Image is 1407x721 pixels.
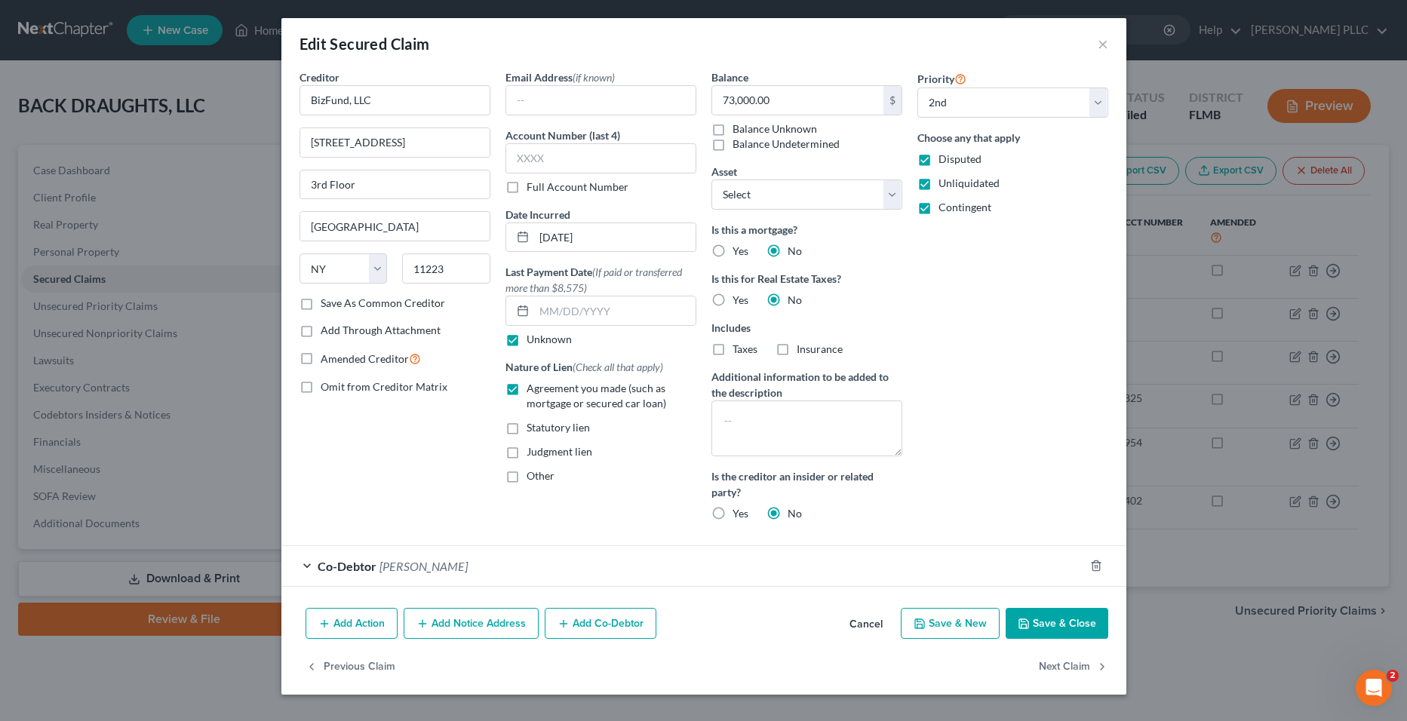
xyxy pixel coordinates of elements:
[711,165,737,178] span: Asset
[1006,608,1108,640] button: Save & Close
[733,137,840,152] label: Balance Undetermined
[788,244,802,257] span: No
[711,369,902,400] label: Additional information to be added to the description
[1098,35,1108,53] button: ×
[300,33,430,54] div: Edit Secured Claim
[404,608,539,640] button: Add Notice Address
[573,71,615,84] span: (if known)
[711,222,902,238] label: Is this a mortgage?
[797,342,843,355] span: Insurance
[379,559,468,573] span: [PERSON_NAME]
[939,201,991,213] span: Contingent
[527,469,555,482] span: Other
[300,170,490,199] input: Apt, Suite, etc...
[321,352,409,365] span: Amended Creditor
[733,293,748,306] span: Yes
[505,69,615,85] label: Email Address
[300,71,339,84] span: Creditor
[733,342,757,355] span: Taxes
[1039,651,1108,683] button: Next Claim
[527,179,628,195] label: Full Account Number
[917,130,1108,146] label: Choose any that apply
[505,359,663,375] label: Nature of Lien
[527,332,572,347] label: Unknown
[505,143,696,173] input: XXXX
[545,608,656,640] button: Add Co-Debtor
[300,128,490,157] input: Enter address...
[711,271,902,287] label: Is this for Real Estate Taxes?
[883,86,902,115] div: $
[788,507,802,520] span: No
[321,296,445,311] label: Save As Common Creditor
[527,445,592,458] span: Judgment lien
[505,264,696,296] label: Last Payment Date
[318,559,376,573] span: Co-Debtor
[733,121,817,137] label: Balance Unknown
[321,323,441,338] label: Add Through Attachment
[321,380,447,393] span: Omit from Creditor Matrix
[402,253,490,284] input: Enter zip...
[534,296,696,325] input: MM/DD/YYYY
[733,244,748,257] span: Yes
[939,152,982,165] span: Disputed
[505,207,570,222] label: Date Incurred
[527,382,666,410] span: Agreement you made (such as mortgage or secured car loan)
[505,127,620,143] label: Account Number (last 4)
[712,86,883,115] input: 0.00
[733,507,748,520] span: Yes
[1356,670,1392,706] iframe: Intercom live chat
[506,86,696,115] input: --
[711,69,748,85] label: Balance
[711,320,902,336] label: Includes
[505,265,682,294] span: (If paid or transferred more than $8,575)
[306,651,395,683] button: Previous Claim
[306,608,398,640] button: Add Action
[917,69,966,87] label: Priority
[788,293,802,306] span: No
[901,608,1000,640] button: Save & New
[527,421,590,434] span: Statutory lien
[1387,670,1399,682] span: 2
[573,360,663,373] span: (Check all that apply)
[939,176,1000,189] span: Unliquidated
[534,223,696,252] input: MM/DD/YYYY
[300,212,490,241] input: Enter city...
[300,85,490,115] input: Search creditor by name...
[837,609,895,640] button: Cancel
[711,468,902,500] label: Is the creditor an insider or related party?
